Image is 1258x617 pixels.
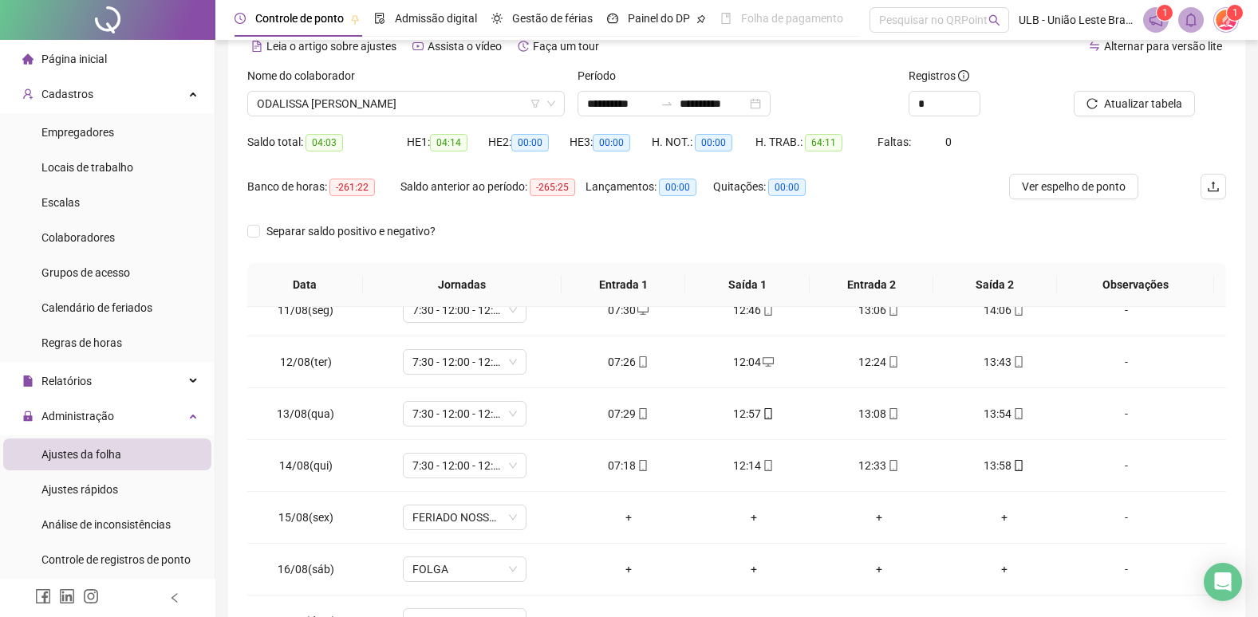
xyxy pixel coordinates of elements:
div: 14:06 [954,301,1054,319]
div: Saldo anterior ao período: [400,178,586,196]
span: FOLGA [412,557,517,581]
span: 12/08(ter) [280,356,332,368]
th: Saída 1 [685,263,809,307]
span: -265:25 [530,179,575,196]
span: Página inicial [41,53,107,65]
div: 12:14 [704,457,803,474]
div: Quitações: [713,178,835,196]
span: mobile [636,356,649,367]
div: Lançamentos: [586,178,713,196]
button: Ver espelho de ponto [1009,174,1138,199]
span: mobile [636,460,649,471]
div: 12:46 [704,301,803,319]
div: - [1079,509,1173,526]
span: 04:03 [306,134,343,151]
span: filter [530,99,540,108]
span: 04:14 [430,134,467,151]
div: 13:54 [954,405,1054,422]
div: HE 1: [407,133,488,151]
span: Colaboradores [41,231,115,244]
span: file-text [251,41,262,52]
div: 12:04 [704,353,803,371]
span: Controle de ponto [255,12,344,25]
div: 13:08 [829,405,929,422]
span: Assista o vídeo [428,40,502,53]
span: Leia o artigo sobre ajustes [266,40,396,53]
span: mobile [1012,408,1024,419]
div: 13:06 [829,301,929,319]
div: + [704,560,803,578]
span: mobile [886,356,899,367]
div: + [829,509,929,526]
span: Ajustes rápidos [41,483,118,496]
div: 13:58 [954,457,1054,474]
span: Admissão digital [395,12,477,25]
span: Painel do DP [628,12,690,25]
span: mobile [1012,305,1024,316]
span: Atualizar tabela [1104,95,1182,112]
span: Calendário de feriados [41,301,152,314]
span: 11/08(seg) [278,304,333,316]
span: upload [1207,180,1220,193]
span: Relatórios [41,375,92,387]
span: left [169,592,180,603]
span: file-done [374,13,385,24]
span: bell [1184,13,1198,27]
span: -261:22 [329,179,375,196]
div: 12:57 [704,405,803,422]
span: reload [1086,98,1098,109]
span: Observações [1070,276,1201,293]
span: notification [1149,13,1163,27]
div: 12:33 [829,457,929,474]
span: Empregadores [41,126,114,139]
span: mobile [761,408,774,419]
span: pushpin [696,14,706,24]
th: Saída 2 [933,263,1057,307]
span: mobile [1012,356,1024,367]
div: 07:29 [578,405,678,422]
span: desktop [636,305,649,316]
span: file [22,375,34,387]
span: 7:30 - 12:00 - 12:15 - 13:45 [412,454,517,477]
span: linkedin [59,588,75,604]
label: Período [578,67,626,84]
span: mobile [1012,460,1024,471]
span: 13/08(qua) [277,407,334,420]
span: Faltas: [877,136,913,148]
span: 1 [1162,7,1168,18]
span: Cadastros [41,88,93,100]
span: mobile [886,305,899,316]
div: Open Intercom Messenger [1204,563,1242,601]
span: Folha de pagamento [741,12,843,25]
span: search [988,14,1000,26]
button: Atualizar tabela [1074,91,1195,116]
span: swap-right [661,97,673,110]
div: + [954,509,1054,526]
span: Gestão de férias [512,12,593,25]
span: 7:30 - 12:00 - 12:15 - 13:45 [412,298,517,322]
span: user-add [22,88,34,100]
div: H. TRAB.: [755,133,877,151]
div: + [954,560,1054,578]
span: 7:30 - 12:00 - 12:15 - 13:45 [412,350,517,374]
span: Regras de horas [41,336,122,349]
span: down [546,99,556,108]
div: Saldo total: [247,133,407,151]
span: 1 [1232,7,1238,18]
span: dashboard [607,13,618,24]
div: 07:18 [578,457,678,474]
span: Ver espelho de ponto [1022,178,1126,195]
span: Controle de registros de ponto [41,553,191,566]
span: Escalas [41,196,80,209]
span: desktop [761,356,774,367]
span: 00:00 [768,179,806,196]
div: 13:43 [954,353,1054,371]
div: - [1079,353,1173,371]
span: ULB - União Leste Brasileira [1019,11,1134,29]
th: Entrada 1 [562,263,685,307]
sup: Atualize o seu contato no menu Meus Dados [1227,5,1243,21]
span: swap [1089,41,1100,52]
div: - [1079,560,1173,578]
span: facebook [35,588,51,604]
span: 0 [945,136,952,148]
